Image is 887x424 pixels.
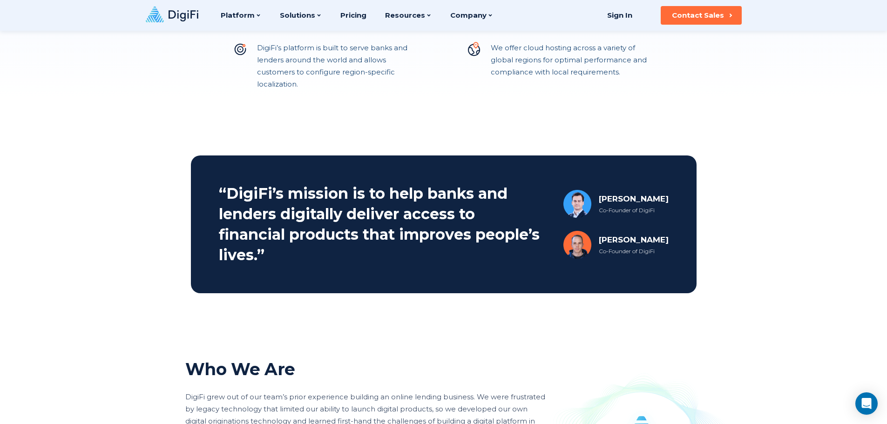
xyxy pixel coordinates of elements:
a: Sign In [596,6,644,25]
img: Brad Vanderstarren Avatar [563,231,591,259]
div: [PERSON_NAME] [599,234,669,245]
div: Co-Founder of DigiFi [599,206,669,215]
div: Contact Sales [672,11,724,20]
h2: “DigiFi’s mission is to help banks and lenders digitally deliver access to financial products tha... [219,183,543,265]
button: Contact Sales [661,6,742,25]
h2: Who We Are [185,358,546,380]
div: Open Intercom Messenger [855,392,878,415]
div: [PERSON_NAME] [599,193,669,204]
p: DigiFi’s platform is built to serve banks and lenders around the world and allows customers to co... [257,42,421,90]
div: Co-Founder of DigiFi [599,247,669,256]
img: Joshua Jersey Avatar [563,190,591,218]
p: We offer cloud hosting across a variety of global regions for optimal performance and compliance ... [491,42,655,90]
